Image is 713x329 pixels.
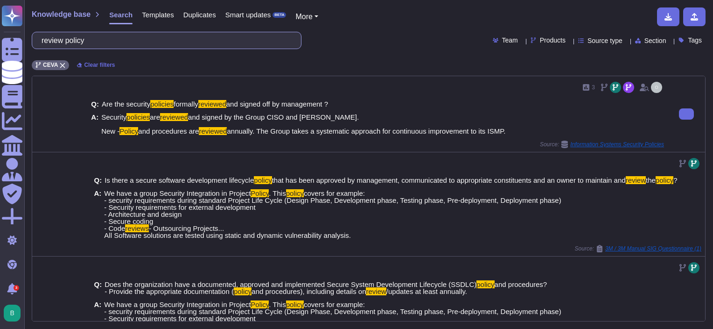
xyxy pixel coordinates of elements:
[673,176,677,184] span: ?
[592,85,595,90] span: 3
[540,37,566,43] span: Products
[150,100,174,108] mark: policies
[272,176,626,184] span: that has been approved by management, communicated to appropriate constituents and an owner to ma...
[502,37,518,43] span: Team
[575,245,701,252] span: Source:
[142,11,174,18] span: Templates
[626,176,646,184] mark: review
[160,113,188,121] mark: reviewed
[94,177,102,184] b: Q:
[91,100,99,107] b: Q:
[254,176,272,184] mark: policy
[295,13,312,21] span: More
[226,100,328,108] span: and signed off by management ?
[587,37,622,44] span: Source type
[109,11,133,18] span: Search
[540,141,664,148] span: Source:
[646,176,656,184] span: the
[476,280,494,288] mark: policy
[94,281,102,295] b: Q:
[269,300,286,308] span: . This
[105,176,254,184] span: Is there a secure software development lifecycle
[119,127,138,135] mark: Policy
[570,142,664,147] span: Information Systems Security Policies
[94,190,101,239] b: A:
[32,11,91,18] span: Knowledge base
[644,37,666,44] span: Section
[366,287,386,295] mark: review
[37,32,292,49] input: Search a question or template...
[105,280,476,288] span: Does the organization have a documented, approved and implemented Secure System Development Lifec...
[84,62,115,68] span: Clear filters
[234,287,252,295] mark: policy
[104,189,251,197] span: We have a group Security Integration in Project
[150,113,160,121] span: are
[101,113,126,121] span: Security
[651,82,662,93] img: user
[225,11,271,18] span: Smart updates
[105,280,547,295] span: and procedures? - Provide the appropriate documentation (
[43,62,58,68] span: CEVA
[125,224,149,232] mark: reviews
[104,300,251,308] span: We have a group Security Integration in Project
[14,285,19,291] div: 3
[688,37,702,43] span: Tags
[386,287,467,295] span: /updates at least annually.
[91,114,98,135] b: A:
[104,224,351,239] span: - Outsourcing Projects... All Software solutions are tested using static and dynamic vulnerabilit...
[656,176,673,184] mark: policy
[227,127,505,135] span: annually. The Group takes a systematic approach for continuous improvement to its ISMP.
[605,246,701,251] span: 3M / 3M Manual SIG Questionnaire (1)
[251,300,269,308] mark: Policy
[286,300,304,308] mark: policy
[183,11,216,18] span: Duplicates
[126,113,150,121] mark: policies
[295,11,318,22] button: More
[101,113,359,135] span: and signed by the Group CISO and [PERSON_NAME]. New -
[269,189,286,197] span: . This
[199,127,227,135] mark: reviewed
[198,100,226,108] mark: reviewed
[174,100,198,108] span: formally
[102,100,150,108] span: Are the security
[104,189,561,232] span: covers for example: - security requirements during standard Project Life Cycle (Design Phase, Dev...
[4,305,21,322] img: user
[252,287,366,295] span: and procedures), including details on
[138,127,199,135] span: and procedures are
[273,12,286,18] div: BETA
[2,303,27,323] button: user
[286,189,304,197] mark: policy
[251,189,269,197] mark: Policy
